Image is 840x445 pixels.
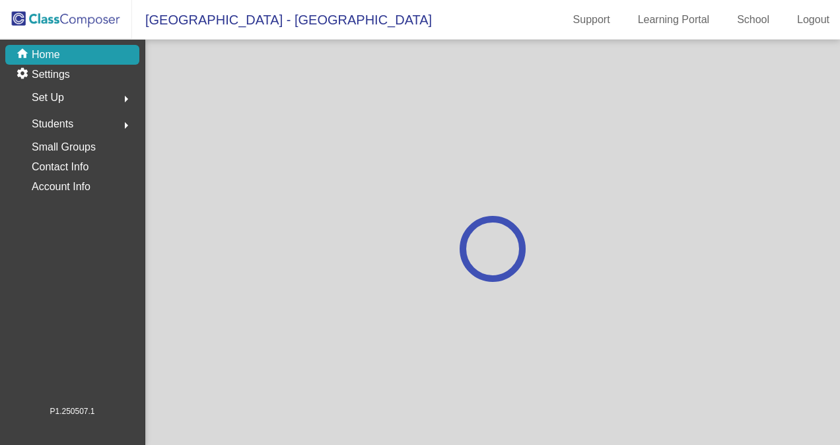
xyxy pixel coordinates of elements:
p: Contact Info [32,158,88,176]
span: [GEOGRAPHIC_DATA] - [GEOGRAPHIC_DATA] [132,9,432,30]
mat-icon: home [16,47,32,63]
mat-icon: settings [16,67,32,83]
p: Home [32,47,60,63]
a: Logout [787,9,840,30]
a: School [726,9,780,30]
mat-icon: arrow_right [118,91,134,107]
a: Learning Portal [627,9,720,30]
p: Account Info [32,178,90,196]
span: Students [32,115,73,133]
p: Small Groups [32,138,96,156]
span: Set Up [32,88,64,107]
a: Support [563,9,621,30]
p: Settings [32,67,70,83]
mat-icon: arrow_right [118,118,134,133]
